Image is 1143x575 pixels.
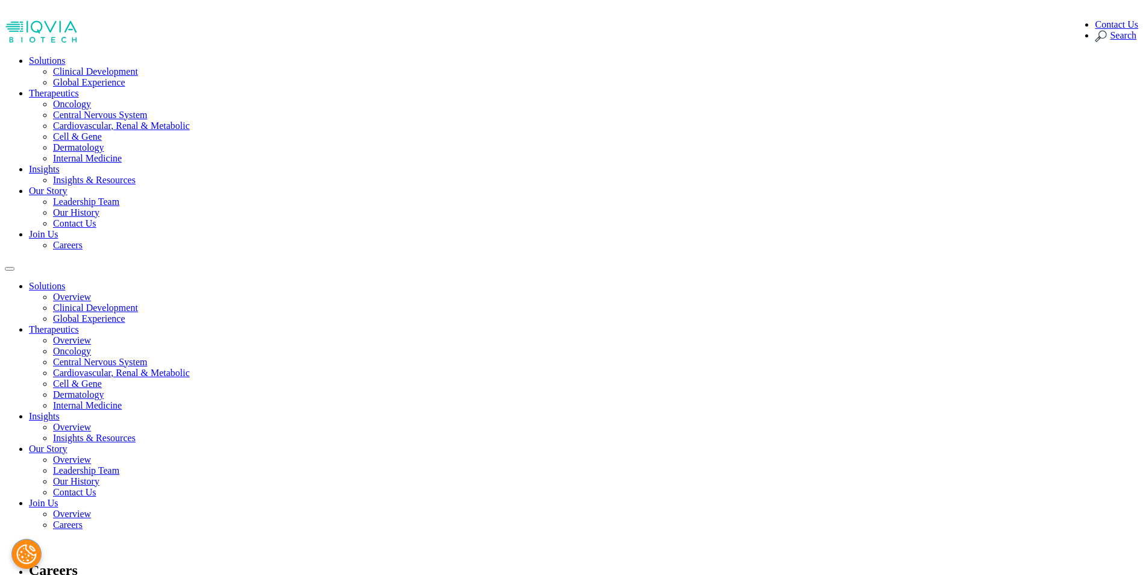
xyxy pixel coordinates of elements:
a: Global Experience [53,313,125,324]
a: Insights & Resources [53,433,136,443]
a: Dermatology [53,389,104,400]
a: Overview [53,454,91,465]
a: Careers [53,520,83,530]
a: Insights & Resources [53,175,136,185]
a: Our Story [29,444,67,454]
a: Central Nervous System [53,357,147,367]
a: Search [1095,30,1136,40]
a: Cell & Gene [53,131,102,142]
a: Overview [53,509,91,519]
a: Our Story [29,186,67,196]
a: Overview [53,292,91,302]
a: Careers [53,240,83,250]
a: Contact Us [53,487,96,497]
a: Therapeutics [29,88,79,98]
a: Join Us [29,229,58,239]
a: Oncology [53,99,91,109]
a: Our History [53,207,99,218]
img: search.svg [1095,30,1107,42]
a: Cardiovascular, Renal & Metabolic [53,368,190,378]
a: Clinical Development [53,303,138,313]
a: Contact Us [1095,19,1138,30]
a: Cell & Gene [53,379,102,389]
a: Insights [29,411,60,421]
a: Join Us [29,498,58,508]
a: Leadership Team [53,196,119,207]
a: Overview [53,335,91,345]
a: Overview [53,422,91,432]
a: Contact Us [53,218,96,228]
a: Leadership Team [53,465,119,476]
a: Our History [53,476,99,486]
a: Therapeutics [29,324,79,335]
a: Dermatology [53,142,104,152]
a: Solutions [29,55,65,66]
a: Internal Medicine [53,400,122,410]
a: Cardiovascular, Renal & Metabolic [53,121,190,131]
button: Cookies Settings [11,539,42,569]
a: Solutions [29,281,65,291]
a: Clinical Development [53,66,138,77]
a: Oncology [53,346,91,356]
a: Global Experience [53,77,125,87]
a: Insights [29,164,60,174]
a: Central Nervous System [53,110,147,120]
img: biotech-logo.svg [5,19,77,43]
a: Internal Medicine [53,153,122,163]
